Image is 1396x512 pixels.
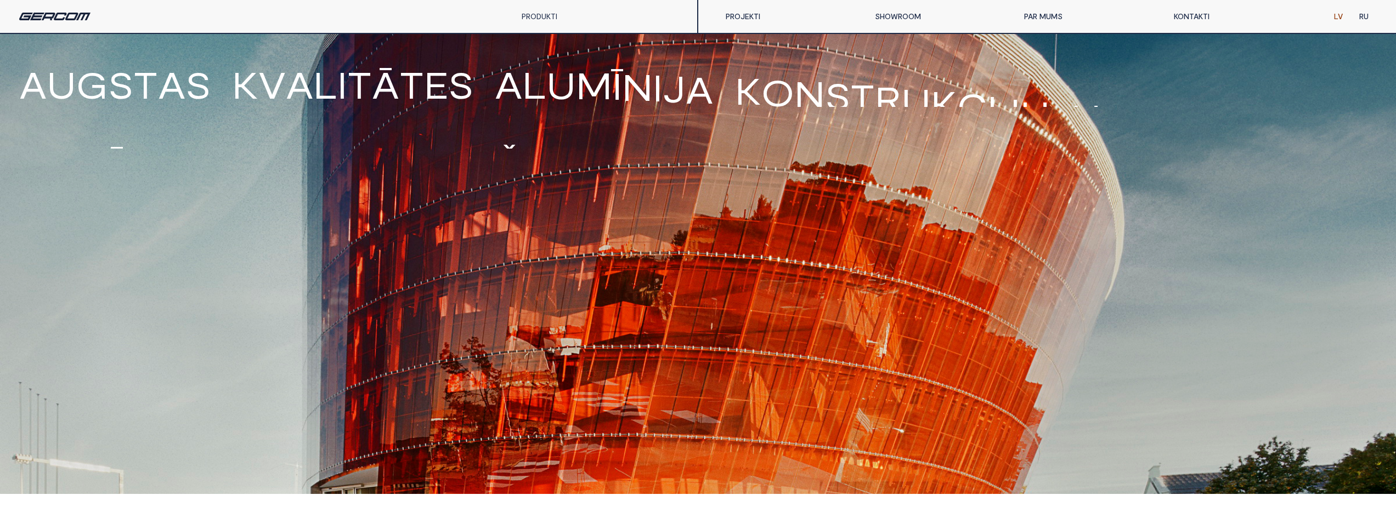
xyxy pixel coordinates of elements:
span: t [399,66,424,103]
a: KONTAKTI [1166,5,1315,27]
span: j [663,70,686,107]
span: V [233,145,261,182]
span: a [286,66,313,103]
span: e [424,66,448,103]
span: ā [372,66,399,103]
a: PRODUKTI [522,12,557,21]
span: ī [612,67,622,104]
span: s [185,66,211,103]
span: k [931,85,957,122]
span: k [735,72,761,109]
span: a [158,66,185,103]
a: RU [1351,5,1377,27]
a: LV [1326,5,1351,27]
span: m [128,145,165,182]
span: l [1258,103,1282,140]
span: g [1315,103,1347,140]
span: t [133,66,158,103]
span: O [464,145,496,182]
span: g [76,66,108,103]
span: s [54,145,80,182]
span: i [653,69,663,106]
span: m [576,66,612,104]
span: i [44,145,54,182]
span: c [957,87,987,124]
span: i [987,90,997,127]
span: V [436,145,464,182]
span: A [580,145,607,182]
a: PAR MUMS [1016,5,1165,27]
span: G [325,145,357,182]
span: N [549,145,580,182]
span: u [47,66,76,103]
span: T [384,145,409,182]
span: V [204,145,233,182]
span: l [522,66,546,103]
span: A [357,145,384,182]
span: t [850,78,875,116]
span: s [825,77,850,114]
span: a [495,66,522,103]
span: i [337,66,347,103]
span: j [997,93,1020,130]
span: V [261,145,290,182]
a: SHOWROOM [867,5,1016,27]
span: u [546,66,576,104]
span: u [1071,99,1101,136]
span: r [875,81,901,118]
span: u [165,145,194,182]
span: t [347,66,372,103]
span: l [313,66,337,103]
span: ē [104,145,128,182]
span: I [290,145,299,182]
span: u [1347,103,1377,140]
span: s [19,145,44,182]
span: o [1282,103,1315,140]
span: u [1020,95,1050,133]
span: o [761,73,794,111]
span: P [1153,103,1179,140]
span: s [448,66,473,103]
span: u [901,83,931,120]
span: k [232,66,258,103]
span: C [1207,103,1237,140]
span: Z [299,145,325,182]
span: A [522,145,549,182]
span: a [686,71,713,108]
span: n [794,75,825,112]
span: V [1179,103,1207,140]
span: n [1101,101,1132,139]
span: A [19,66,47,103]
span: n [622,68,653,105]
span: s [108,66,133,103]
span: A [409,145,436,182]
a: PROJEKTI [717,5,867,27]
span: t [80,145,104,182]
span: v [258,66,286,103]
span: Š [496,145,522,182]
